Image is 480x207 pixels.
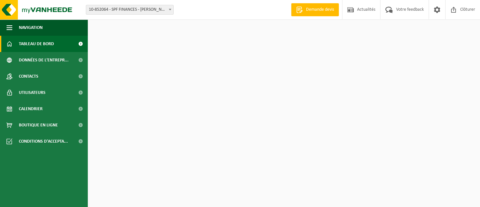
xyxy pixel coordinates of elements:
[19,133,68,149] span: Conditions d'accepta...
[291,3,339,16] a: Demande devis
[86,5,173,14] span: 10-852064 - SPF FINANCES - HUY 1 - HUY
[19,101,43,117] span: Calendrier
[304,6,336,13] span: Demande devis
[19,68,38,84] span: Contacts
[19,84,46,101] span: Utilisateurs
[19,117,58,133] span: Boutique en ligne
[19,36,54,52] span: Tableau de bord
[86,5,174,15] span: 10-852064 - SPF FINANCES - HUY 1 - HUY
[19,19,43,36] span: Navigation
[19,52,69,68] span: Données de l'entrepr...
